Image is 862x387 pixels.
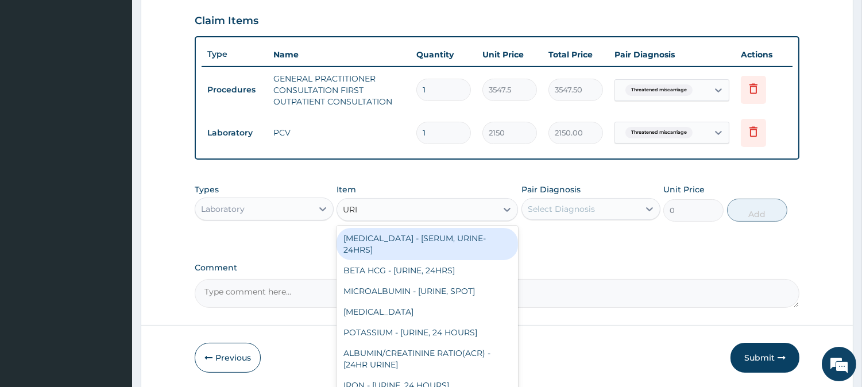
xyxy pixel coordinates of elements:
[735,43,793,66] th: Actions
[268,43,411,66] th: Name
[201,203,245,215] div: Laboratory
[543,43,609,66] th: Total Price
[67,119,159,235] span: We're online!
[609,43,735,66] th: Pair Diagnosis
[727,199,787,222] button: Add
[268,121,411,144] td: PCV
[6,262,219,302] textarea: Type your message and hit 'Enter'
[337,228,518,260] div: [MEDICAL_DATA] - [SERUM, URINE-24HRS]
[337,260,518,281] div: BETA HCG - [URINE, 24HRS]
[625,84,693,96] span: Threatened miscarriage
[521,184,581,195] label: Pair Diagnosis
[337,322,518,343] div: POTASSIUM - [URINE, 24 HOURS]
[477,43,543,66] th: Unit Price
[337,301,518,322] div: [MEDICAL_DATA]
[337,184,356,195] label: Item
[625,127,693,138] span: Threatened miscarriage
[202,79,268,100] td: Procedures
[202,44,268,65] th: Type
[730,343,799,373] button: Submit
[268,67,411,113] td: GENERAL PRACTITIONER CONSULTATION FIRST OUTPATIENT CONSULTATION
[60,64,193,79] div: Chat with us now
[195,15,258,28] h3: Claim Items
[195,343,261,373] button: Previous
[21,57,47,86] img: d_794563401_company_1708531726252_794563401
[195,185,219,195] label: Types
[337,343,518,375] div: ALBUMIN/CREATININE RATIO(ACR) - [24HR URINE]
[188,6,216,33] div: Minimize live chat window
[411,43,477,66] th: Quantity
[202,122,268,144] td: Laboratory
[528,203,595,215] div: Select Diagnosis
[195,263,799,273] label: Comment
[663,184,705,195] label: Unit Price
[337,281,518,301] div: MICROALBUMIN - [URINE, SPOT]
